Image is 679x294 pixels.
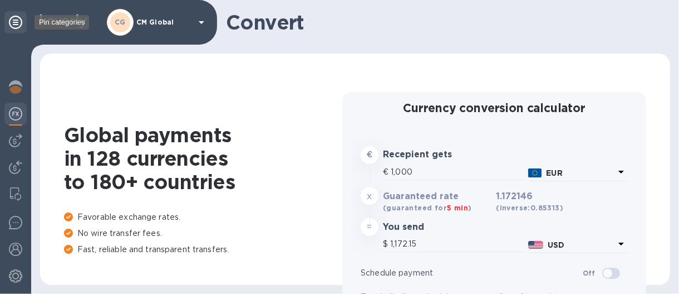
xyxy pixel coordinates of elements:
[383,164,391,181] div: €
[390,236,524,253] input: Amount
[361,218,378,236] div: =
[64,123,342,194] h1: Global payments in 128 currencies to 180+ countries
[64,228,342,239] p: No wire transfer fees.
[447,204,468,212] span: 5 min
[9,107,22,121] img: Foreign exchange
[583,269,596,277] b: Off
[528,241,543,249] img: USD
[64,244,342,256] p: Fast, reliable and transparent transfers.
[496,191,563,214] h3: 1.172146
[40,15,87,28] img: Logo
[226,11,661,34] h1: Convert
[361,101,628,115] h2: Currency conversion calculator
[367,150,372,159] strong: €
[546,168,562,177] b: EUR
[548,240,564,249] b: USD
[496,204,563,212] b: (inverse: 0.85313 )
[361,187,378,205] div: x
[115,18,126,26] b: CG
[383,204,471,212] b: (guaranteed for )
[383,150,491,160] h3: Recepient gets
[64,211,342,223] p: Favorable exchange rates.
[383,191,491,202] h3: Guaranteed rate
[383,236,390,253] div: $
[136,18,192,26] p: CM Global
[383,222,491,233] h3: You send
[391,164,524,181] input: Amount
[361,267,583,279] p: Schedule payment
